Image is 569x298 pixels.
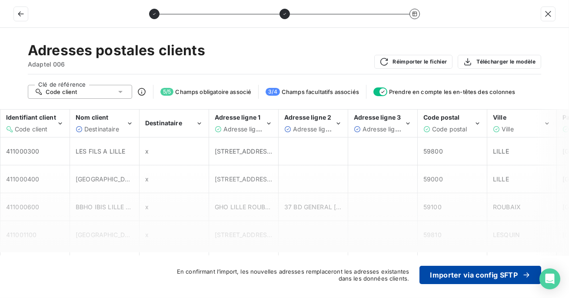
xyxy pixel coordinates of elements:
[223,125,267,133] span: Adresse ligne 1
[6,147,39,155] span: 411000300
[175,88,251,95] span: Champs obligatoire associé
[145,203,149,211] span: x
[140,110,209,137] th: Destinataire
[354,114,401,121] span: Adresse ligne 3
[348,110,418,137] th: Adresse ligne 3
[423,203,442,211] span: 59100
[419,266,541,284] button: Importer via config SFTP
[6,175,39,183] span: 411000400
[282,88,359,95] span: Champs facultatifs associés
[502,125,514,133] span: Ville
[145,175,149,183] span: x
[28,42,205,59] h2: Adresses postales clients
[76,114,109,121] span: Nom client
[46,88,77,95] span: Code client
[145,147,149,155] span: x
[266,88,280,96] span: 3 / 4
[215,231,324,238] span: [STREET_ADDRESS][PERSON_NAME]
[215,175,300,183] span: [STREET_ADDRESS] BRANDT
[493,175,509,183] span: LILLE
[374,55,453,69] button: Réimporter le fichier
[418,110,487,137] th: Code postal
[389,88,515,95] span: Prendre en compte les en-têtes des colonnes
[432,125,467,133] span: Code postal
[293,125,338,133] span: Adresse ligne 2
[160,88,173,96] span: 5 / 5
[423,147,443,155] span: 59800
[84,125,119,133] span: Destinataire
[493,114,506,121] span: Ville
[539,268,560,289] div: Open Intercom Messenger
[145,119,182,127] span: Destinataire
[284,114,331,121] span: Adresse ligne 2
[0,110,70,137] th: Identifiant client
[458,55,541,69] button: Télécharger le modèle
[215,203,276,211] span: GHO LILLE ROUBAIX
[6,231,37,238] span: 411001100
[76,175,139,183] span: [GEOGRAPHIC_DATA]
[76,147,125,155] span: LES FILS A LILLE
[215,147,273,155] span: [STREET_ADDRESS]
[6,203,39,211] span: 411000600
[6,114,56,121] span: Identifiant client
[423,175,443,183] span: 59000
[493,147,509,155] span: LILLE
[76,203,153,211] span: BBHO IBIS LILLE ROUBAIX
[145,231,149,238] span: x
[15,125,48,133] span: Code client
[28,60,205,69] span: Adaptel 006
[487,110,557,137] th: Ville
[76,231,139,238] span: [GEOGRAPHIC_DATA]
[423,114,460,121] span: Code postal
[423,231,442,238] span: 59810
[170,268,409,282] span: En confirmant l’import, les nouvelles adresses remplaceront les adresses existantes dans les donn...
[215,114,260,121] span: Adresse ligne 1
[209,110,279,137] th: Adresse ligne 1
[70,110,140,137] th: Nom client
[279,110,348,137] th: Adresse ligne 2
[493,203,521,211] span: ROUBAIX
[284,203,385,211] span: 37 BD GENERAL [PERSON_NAME]
[363,125,408,133] span: Adresse ligne 3
[493,231,520,238] span: LESQUIN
